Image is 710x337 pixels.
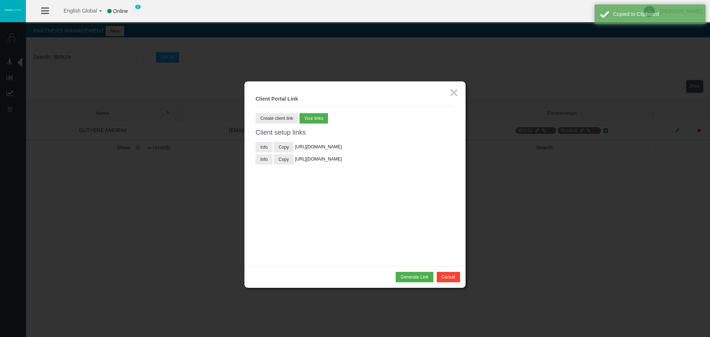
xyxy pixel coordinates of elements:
[256,113,298,124] button: Create client link
[256,129,454,137] h4: Client setup links
[256,96,298,102] b: Client Portal Link
[256,154,273,165] button: Info
[300,113,328,124] button: Your links
[113,8,128,14] span: Online
[450,85,458,100] button: ×
[274,142,294,152] button: Copy
[135,4,141,9] span: 0
[4,9,22,11] img: logo.svg
[295,156,342,162] span: [URL][DOMAIN_NAME]
[256,142,273,152] button: Info
[274,154,294,165] button: Copy
[613,10,700,18] div: Copied to Clipboard
[396,272,433,282] button: Generate Link
[133,8,139,15] img: user_small.png
[54,8,97,14] span: English Global
[295,144,342,149] span: [URL][DOMAIN_NAME]
[437,272,460,282] button: Cancel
